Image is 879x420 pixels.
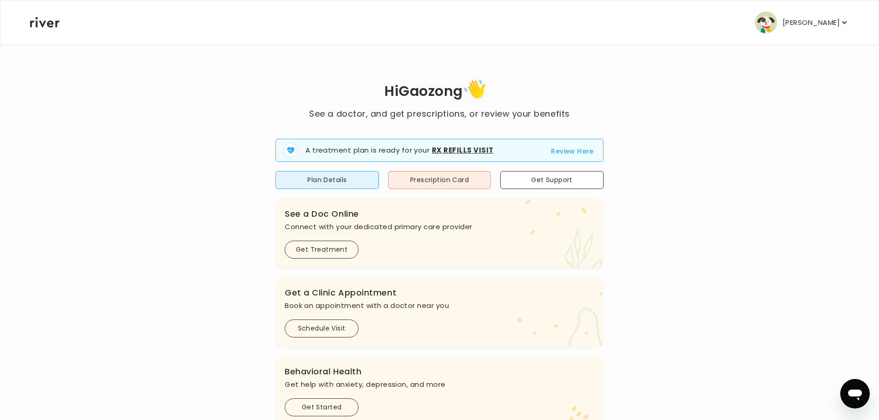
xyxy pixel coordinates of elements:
[500,171,604,189] button: Get Support
[840,379,870,408] iframe: Button to launch messaging window
[285,398,359,416] button: Get Started
[755,12,849,34] button: user avatar[PERSON_NAME]
[388,171,491,189] button: Prescription Card
[783,16,840,29] p: [PERSON_NAME]
[285,207,594,220] h3: See a Doc Online
[309,77,569,107] h1: Hi Gaozong
[285,319,359,337] button: Schedule Visit
[432,145,494,155] strong: Rx Refills Visit
[285,378,594,391] p: Get help with anxiety, depression, and more
[285,365,594,378] h3: Behavioral Health
[285,220,594,233] p: Connect with your dedicated primary care provider
[285,241,359,259] button: Get Treatment
[275,171,379,189] button: Plan Details
[551,146,594,157] button: Review Here
[755,12,777,34] img: user avatar
[309,107,569,120] p: See a doctor, and get prescriptions, or review your benefits
[305,145,494,156] p: A treatment plan is ready for your
[285,299,594,312] p: Book an appointment with a doctor near you
[285,286,594,299] h3: Get a Clinic Appointment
